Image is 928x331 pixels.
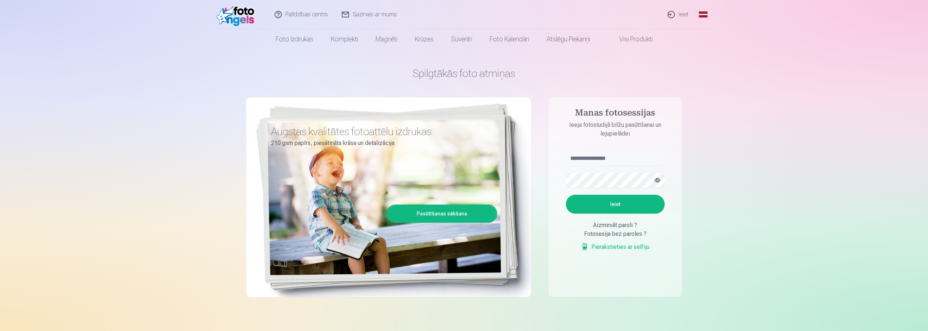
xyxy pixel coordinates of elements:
p: Ieeja fotostudijā bilžu pasūtīšanai un lejupielādei [559,121,672,138]
a: Foto izdrukas [267,29,322,49]
img: /fa1 [216,3,258,26]
h1: Spilgtākās foto atmiņas [246,67,682,80]
a: Visi produkti [599,29,661,49]
a: Krūzes [406,29,442,49]
button: Ieiet [566,195,665,214]
a: Pasūtīšanas sākšana [388,206,496,222]
h3: Augstas kvalitātes fotoattēlu izdrukas [271,125,492,138]
a: Pierakstieties ar selfiju [581,243,649,251]
a: Foto kalendāri [481,29,538,49]
div: Aizmirsāt paroli ? [566,221,665,230]
p: 210 gsm papīrs, piesātināta krāsa un detalizācija [271,138,492,148]
a: Magnēti [367,29,406,49]
a: Atslēgu piekariņi [538,29,599,49]
div: Fotosesija bez paroles ? [566,230,665,238]
h4: Manas fotosessijas [559,108,672,121]
a: Komplekti [322,29,367,49]
a: Suvenīri [442,29,481,49]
